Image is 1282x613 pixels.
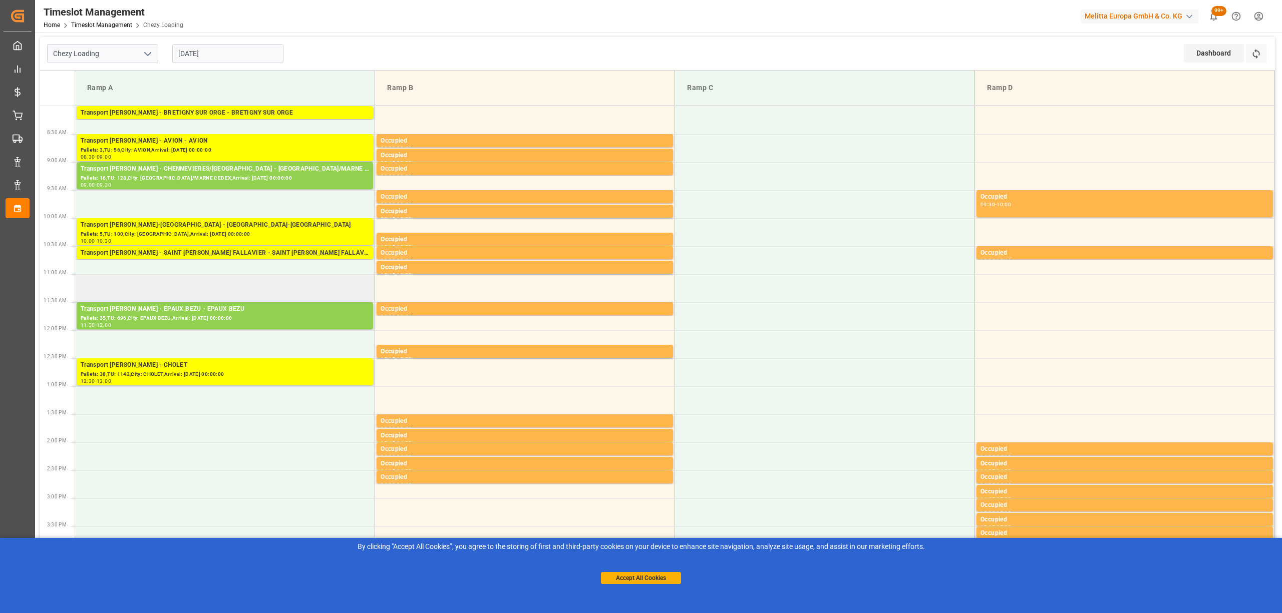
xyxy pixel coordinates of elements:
[47,158,67,163] span: 9:00 AM
[1081,7,1202,26] button: Melitta Europa GmbH & Co. KG
[397,273,411,277] div: 11:00
[81,323,95,327] div: 11:30
[47,130,67,135] span: 8:30 AM
[395,202,397,207] div: -
[397,426,411,431] div: 13:45
[81,155,95,159] div: 08:30
[397,314,411,319] div: 11:45
[44,5,183,20] div: Timeslot Management
[395,146,397,151] div: -
[997,497,1011,501] div: 15:00
[71,22,132,29] a: Timeslot Management
[397,174,411,179] div: 09:15
[381,258,395,263] div: 10:30
[395,482,397,487] div: -
[395,273,397,277] div: -
[47,438,67,443] span: 2:00 PM
[381,161,395,165] div: 08:45
[381,416,669,426] div: Occupied
[981,510,995,515] div: 15:00
[397,357,411,361] div: 12:30
[981,472,1269,482] div: Occupied
[81,146,369,155] div: Pallets: 3,TU: 56,City: AVION,Arrival: [DATE] 00:00:00
[981,454,995,459] div: 14:00
[47,382,67,387] span: 1:00 PM
[47,186,67,191] span: 9:30 AM
[381,248,669,258] div: Occupied
[395,161,397,165] div: -
[381,217,395,221] div: 09:45
[381,202,395,207] div: 09:30
[81,239,95,243] div: 10:00
[981,469,995,473] div: 14:15
[601,572,681,584] button: Accept All Cookies
[381,207,669,217] div: Occupied
[381,482,395,487] div: 14:30
[140,46,155,62] button: open menu
[81,136,369,146] div: Transport [PERSON_NAME] - AVION - AVION
[81,314,369,323] div: Pallets: 35,TU: 696,City: EPAUX BEZU,Arrival: [DATE] 00:00:00
[1081,9,1198,24] div: Melitta Europa GmbH & Co. KG
[47,410,67,415] span: 1:30 PM
[397,454,411,459] div: 14:15
[395,245,397,249] div: -
[981,258,995,263] div: 10:30
[997,454,1011,459] div: 14:15
[44,22,60,29] a: Home
[995,510,997,515] div: -
[395,217,397,221] div: -
[81,370,369,379] div: Pallets: 38,TU: 1142,City: CHOLET,Arrival: [DATE] 00:00:00
[397,202,411,207] div: 09:45
[995,482,997,487] div: -
[395,441,397,445] div: -
[381,146,395,151] div: 08:30
[1202,5,1225,28] button: show 100 new notifications
[381,164,669,174] div: Occupied
[81,174,369,183] div: Pallets: 16,TU: 128,City: [GEOGRAPHIC_DATA]/MARNE CEDEX,Arrival: [DATE] 00:00:00
[981,202,995,207] div: 09:30
[397,146,411,151] div: 08:45
[381,444,669,454] div: Occupied
[97,155,111,159] div: 09:00
[397,258,411,263] div: 10:45
[97,183,111,187] div: 09:30
[381,174,395,179] div: 09:00
[44,326,67,331] span: 12:00 PM
[44,270,67,275] span: 11:00 AM
[395,469,397,473] div: -
[981,487,1269,497] div: Occupied
[381,459,669,469] div: Occupied
[995,454,997,459] div: -
[7,541,1275,552] div: By clicking "Accept All Cookies”, you agree to the storing of first and third-party cookies on yo...
[81,164,369,174] div: Transport [PERSON_NAME] - CHENNEVIERES/[GEOGRAPHIC_DATA] - [GEOGRAPHIC_DATA]/MARNE CEDEX
[1211,6,1226,16] span: 99+
[981,525,995,529] div: 15:15
[995,258,997,263] div: -
[381,469,395,473] div: 14:15
[172,44,283,63] input: DD-MM-YYYY
[381,235,669,245] div: Occupied
[81,230,369,239] div: Pallets: 5,TU: 100,City: [GEOGRAPHIC_DATA],Arrival: [DATE] 00:00:00
[47,494,67,499] span: 3:00 PM
[47,466,67,471] span: 2:30 PM
[395,174,397,179] div: -
[995,469,997,473] div: -
[981,497,995,501] div: 14:45
[381,357,395,361] div: 12:15
[995,202,997,207] div: -
[381,136,669,146] div: Occupied
[97,239,111,243] div: 10:30
[981,500,1269,510] div: Occupied
[47,522,67,527] span: 3:30 PM
[381,431,669,441] div: Occupied
[397,441,411,445] div: 14:00
[981,459,1269,469] div: Occupied
[44,242,67,247] span: 10:30 AM
[95,379,97,383] div: -
[997,202,1011,207] div: 10:00
[983,79,1266,97] div: Ramp D
[81,360,369,370] div: Transport [PERSON_NAME] - CHOLET
[981,515,1269,525] div: Occupied
[997,482,1011,487] div: 14:45
[383,79,667,97] div: Ramp B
